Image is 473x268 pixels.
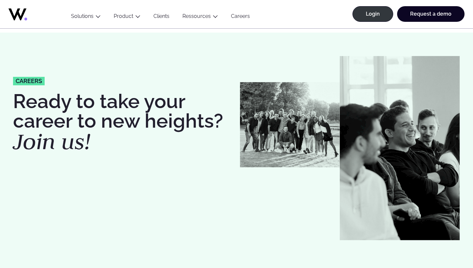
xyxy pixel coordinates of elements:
button: Product [107,13,147,22]
a: Product [114,13,133,19]
button: Solutions [64,13,107,22]
em: Join us! [13,127,91,156]
button: Ressources [176,13,224,22]
a: Clients [147,13,176,22]
a: Careers [224,13,256,22]
span: careers [16,78,42,84]
a: Login [352,6,393,22]
a: Request a demo [397,6,465,22]
img: Whozzies-Team-Revenue [240,82,340,167]
h1: Ready to take your career to new heights? [13,92,233,153]
a: Ressources [182,13,211,19]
